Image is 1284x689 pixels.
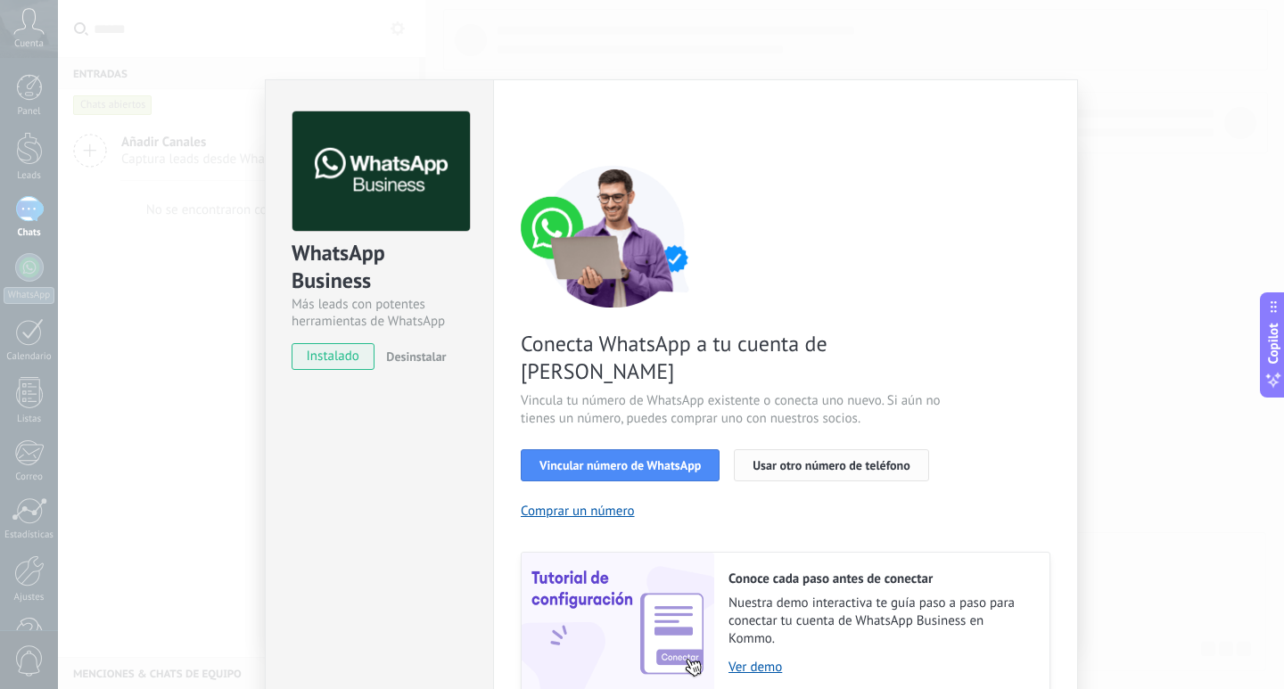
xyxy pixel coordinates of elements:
span: instalado [292,343,374,370]
span: Usar otro número de teléfono [753,459,909,472]
span: Copilot [1264,323,1282,364]
button: Desinstalar [379,343,446,370]
button: Comprar un número [521,503,635,520]
a: Ver demo [728,659,1032,676]
img: connect number [521,165,708,308]
span: Conecta WhatsApp a tu cuenta de [PERSON_NAME] [521,330,945,385]
span: Vincular número de WhatsApp [539,459,701,472]
span: Nuestra demo interactiva te guía paso a paso para conectar tu cuenta de WhatsApp Business en Kommo. [728,595,1032,648]
div: WhatsApp Business [292,239,467,296]
div: Más leads con potentes herramientas de WhatsApp [292,296,467,330]
button: Vincular número de WhatsApp [521,449,720,481]
span: Desinstalar [386,349,446,365]
span: Vincula tu número de WhatsApp existente o conecta uno nuevo. Si aún no tienes un número, puedes c... [521,392,945,428]
img: logo_main.png [292,111,470,232]
button: Usar otro número de teléfono [734,449,928,481]
h2: Conoce cada paso antes de conectar [728,570,1032,587]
